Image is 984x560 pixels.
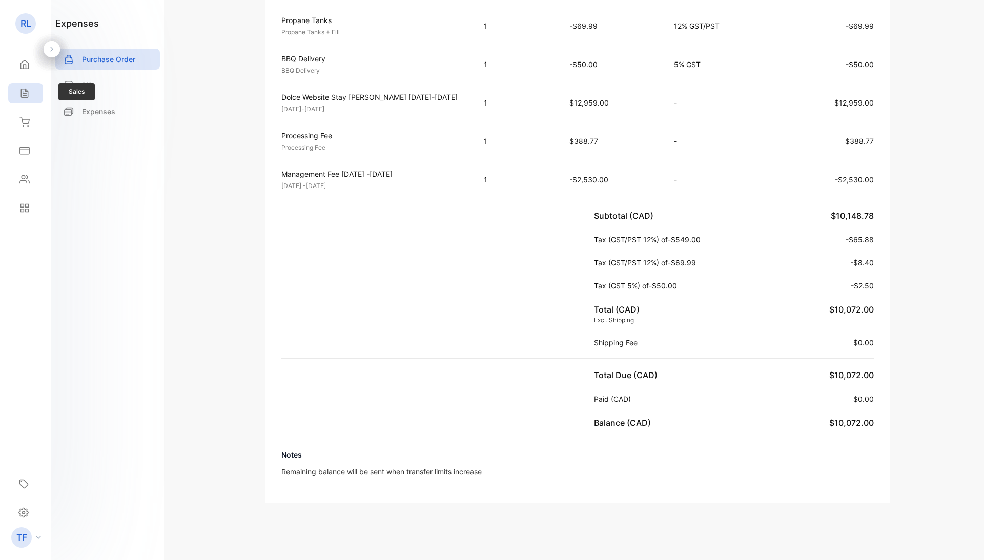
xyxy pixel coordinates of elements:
p: 12% GST/PST [674,20,769,31]
p: 1 [484,20,549,31]
p: Processing Fee [281,130,465,141]
p: Total Due (CAD) [594,369,662,381]
p: Bills [82,80,95,91]
p: Expenses [82,106,115,117]
span: Tax (GST/PST 12%) of [594,235,668,244]
p: Notes [281,449,874,460]
span: $10,148.78 [831,211,874,221]
span: -$65.88 [846,235,874,244]
span: -$69.99 [846,22,874,30]
span: $12,959.00 [834,98,874,107]
span: Sales [58,83,95,100]
span: $12,959.00 [569,98,609,107]
p: Balance (CAD) [594,417,655,429]
span: -$69.99 [668,258,696,267]
span: $10,072.00 [829,370,874,380]
p: Paid (CAD) [594,393,635,404]
span: $0.00 [853,395,874,403]
span: -$2,530.00 [835,175,874,184]
p: Purchase Order [82,54,135,65]
p: Subtotal (CAD) [594,210,658,222]
a: Purchase Order [55,49,160,70]
p: Propane Tanks [281,15,465,26]
span: -$50.00 [846,60,874,69]
p: Processing Fee [281,143,465,152]
p: Dolce Website Stay [PERSON_NAME] [DATE]-[DATE] [281,92,465,102]
span: -$549.00 [668,235,701,244]
span: -$2.50 [851,281,874,290]
p: Shipping Fee [594,337,642,348]
p: BBQ Delivery [281,53,465,64]
h1: expenses [55,16,99,30]
span: $388.77 [845,137,874,146]
p: Remaining balance will be sent when transfer limits increase [281,466,874,477]
span: Tax (GST/PST 12%) of [594,258,668,267]
span: $388.77 [569,137,598,146]
span: $0.00 [853,338,874,347]
a: Bills [55,75,160,96]
p: - [674,174,769,185]
a: Expenses [55,101,160,122]
p: RL [20,17,31,30]
p: 1 [484,136,549,147]
p: - [674,97,769,108]
span: $10,072.00 [829,418,874,428]
p: 5% GST [674,59,769,70]
p: Excl. Shipping [594,316,640,325]
p: TF [16,531,27,544]
span: Tax (GST 5%) of [594,281,649,290]
span: -$50.00 [569,60,598,69]
span: -$8.40 [850,258,874,267]
p: 1 [484,97,549,108]
span: $10,072.00 [829,304,874,315]
p: 1 [484,174,549,185]
span: -$2,530.00 [569,175,608,184]
p: Propane Tanks + Fill [281,28,465,37]
p: - [674,136,769,147]
span: -$69.99 [569,22,598,30]
p: Total (CAD) [594,303,640,316]
span: -$50.00 [649,281,677,290]
p: Management Fee [DATE] -[DATE] [281,169,465,179]
p: [DATE] -[DATE] [281,181,465,191]
p: BBQ Delivery [281,66,465,75]
p: 1 [484,59,549,70]
button: Open LiveChat chat widget [8,4,39,35]
p: [DATE]-[DATE] [281,105,465,114]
